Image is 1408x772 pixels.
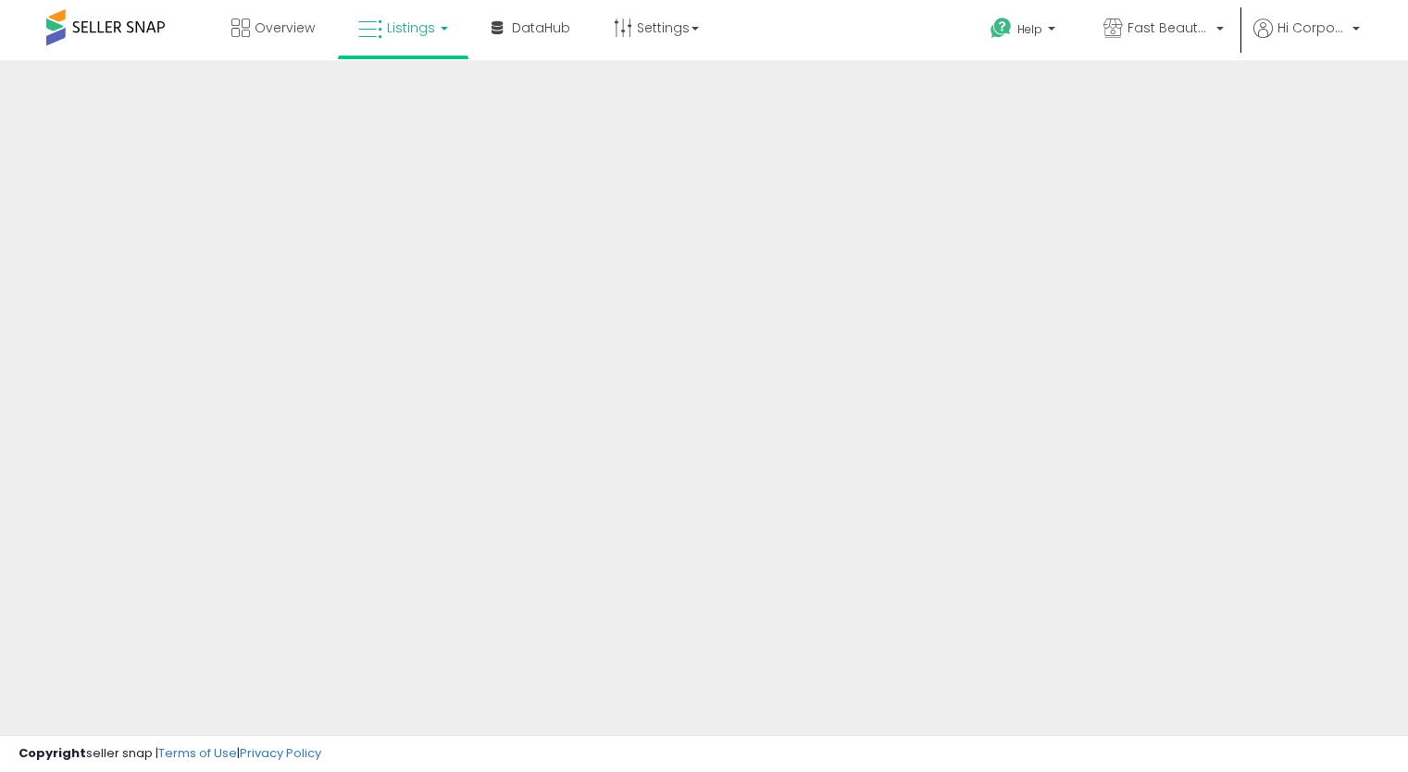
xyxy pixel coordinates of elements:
[158,744,237,762] a: Terms of Use
[1253,19,1360,60] a: Hi Corporate
[19,745,321,763] div: seller snap | |
[1128,19,1211,37] span: Fast Beauty ([GEOGRAPHIC_DATA])
[1277,19,1347,37] span: Hi Corporate
[19,744,86,762] strong: Copyright
[990,17,1013,40] i: Get Help
[512,19,570,37] span: DataHub
[976,3,1074,60] a: Help
[255,19,315,37] span: Overview
[1017,21,1042,37] span: Help
[240,744,321,762] a: Privacy Policy
[387,19,435,37] span: Listings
